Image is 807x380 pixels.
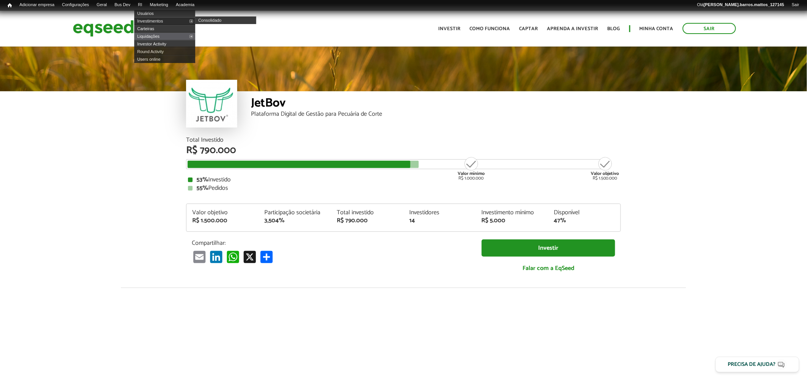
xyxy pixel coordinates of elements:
[482,218,543,224] div: R$ 5.000
[8,3,12,8] span: Início
[146,2,172,8] a: Marketing
[251,97,621,111] div: JetBov
[683,23,736,34] a: Sair
[134,2,146,8] a: RI
[482,239,615,257] a: Investir
[259,251,274,263] a: Compartilhar
[693,2,788,8] a: Olá[PERSON_NAME].barros.mattos_127145
[192,210,253,216] div: Valor objetivo
[591,156,619,181] div: R$ 1.500.000
[192,251,207,263] a: Email
[554,210,615,216] div: Disponível
[172,2,198,8] a: Academia
[591,170,619,177] strong: Valor objetivo
[225,251,241,263] a: WhatsApp
[188,177,619,183] div: Investido
[482,210,543,216] div: Investimento mínimo
[186,137,621,143] div: Total Investido
[4,2,16,9] a: Início
[58,2,93,8] a: Configurações
[196,175,208,185] strong: 53%
[192,239,470,247] p: Compartilhar:
[337,210,398,216] div: Total investido
[111,2,134,8] a: Bus Dev
[242,251,257,263] a: X
[265,218,326,224] div: 3,504%
[788,2,803,8] a: Sair
[458,170,485,177] strong: Valor mínimo
[93,2,111,8] a: Geral
[409,218,470,224] div: 14
[470,26,510,31] a: Como funciona
[265,210,326,216] div: Participação societária
[608,26,620,31] a: Blog
[16,2,58,8] a: Adicionar empresa
[554,218,615,224] div: 47%
[73,18,134,39] img: EqSeed
[640,26,674,31] a: Minha conta
[337,218,398,224] div: R$ 790.000
[547,26,598,31] a: Aprenda a investir
[251,111,621,117] div: Plataforma Digital de Gestão para Pecuária de Corte
[188,185,619,191] div: Pedidos
[439,26,461,31] a: Investir
[409,210,470,216] div: Investidores
[196,183,208,193] strong: 55%
[209,251,224,263] a: LinkedIn
[482,260,615,276] a: Falar com a EqSeed
[134,10,195,17] a: Usuários
[457,156,485,181] div: R$ 1.000.000
[519,26,538,31] a: Captar
[186,146,621,155] div: R$ 790.000
[192,218,253,224] div: R$ 1.500.000
[704,2,784,7] strong: [PERSON_NAME].barros.mattos_127145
